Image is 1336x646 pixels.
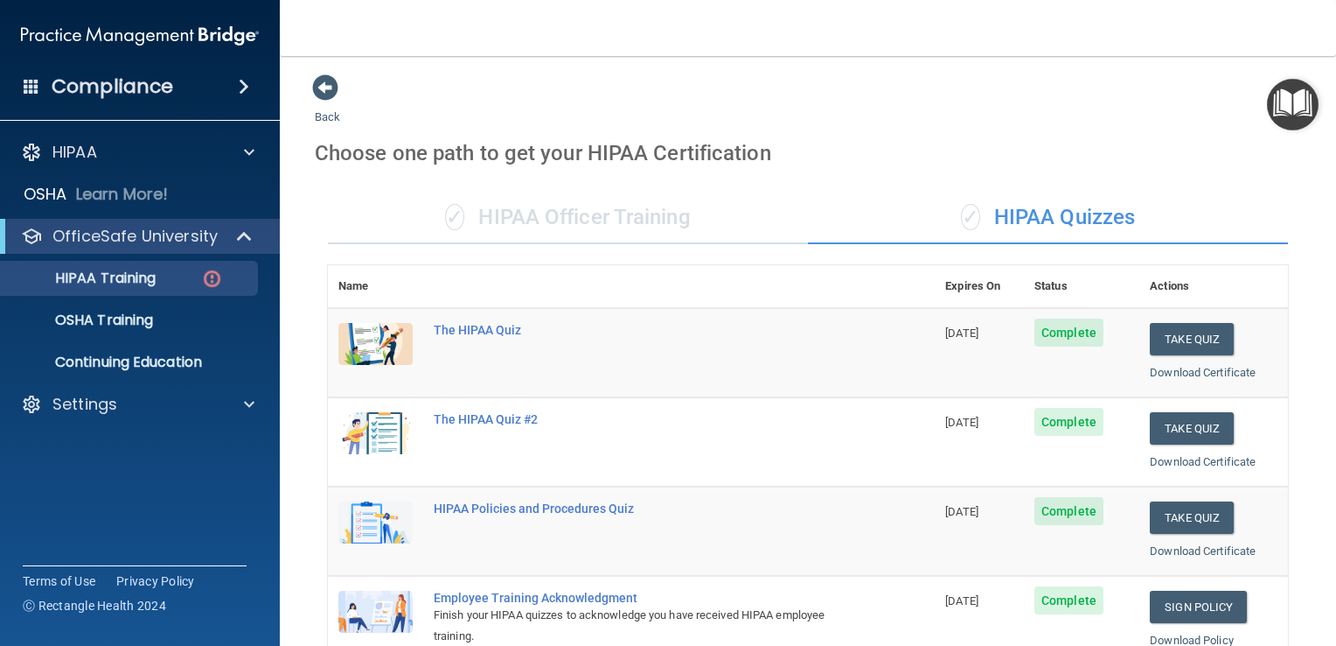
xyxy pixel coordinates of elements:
[945,327,978,340] span: [DATE]
[11,270,156,287] p: HIPAA Training
[21,142,254,163] a: HIPAA
[116,572,195,590] a: Privacy Policy
[1267,79,1319,130] button: Open Resource Center
[201,268,223,290] img: danger-circle.6113f641.png
[328,265,423,308] th: Name
[808,192,1288,244] div: HIPAA Quizzes
[328,192,808,244] div: HIPAA Officer Training
[945,505,978,518] span: [DATE]
[76,184,169,205] p: Learn More!
[52,394,117,415] p: Settings
[1150,455,1256,468] a: Download Certificate
[1150,366,1256,379] a: Download Certificate
[21,226,254,247] a: OfficeSafe University
[1034,497,1103,525] span: Complete
[434,412,847,426] div: The HIPAA Quiz #2
[935,265,1024,308] th: Expires On
[1034,319,1103,347] span: Complete
[1024,265,1139,308] th: Status
[445,204,464,230] span: ✓
[1034,586,1103,614] span: Complete
[945,594,978,607] span: [DATE]
[1150,591,1247,623] a: Sign Policy
[24,184,67,205] p: OSHA
[1150,412,1234,445] button: Take Quiz
[434,591,847,605] div: Employee Training Acknowledgment
[21,394,254,415] a: Settings
[315,89,340,123] a: Back
[11,354,250,371] p: Continuing Education
[1139,265,1288,308] th: Actions
[1150,323,1234,355] button: Take Quiz
[11,312,153,329] p: OSHA Training
[1034,408,1103,436] span: Complete
[961,204,980,230] span: ✓
[52,226,218,247] p: OfficeSafe University
[434,323,847,337] div: The HIPAA Quiz
[52,142,97,163] p: HIPAA
[945,416,978,429] span: [DATE]
[1034,524,1315,593] iframe: Drift Widget Chat Controller
[23,572,95,590] a: Terms of Use
[315,128,1301,179] div: Choose one path to get your HIPAA Certification
[434,502,847,516] div: HIPAA Policies and Procedures Quiz
[1150,502,1234,534] button: Take Quiz
[21,18,259,53] img: PMB logo
[52,74,173,99] h4: Compliance
[23,597,166,614] span: Ⓒ Rectangle Health 2024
